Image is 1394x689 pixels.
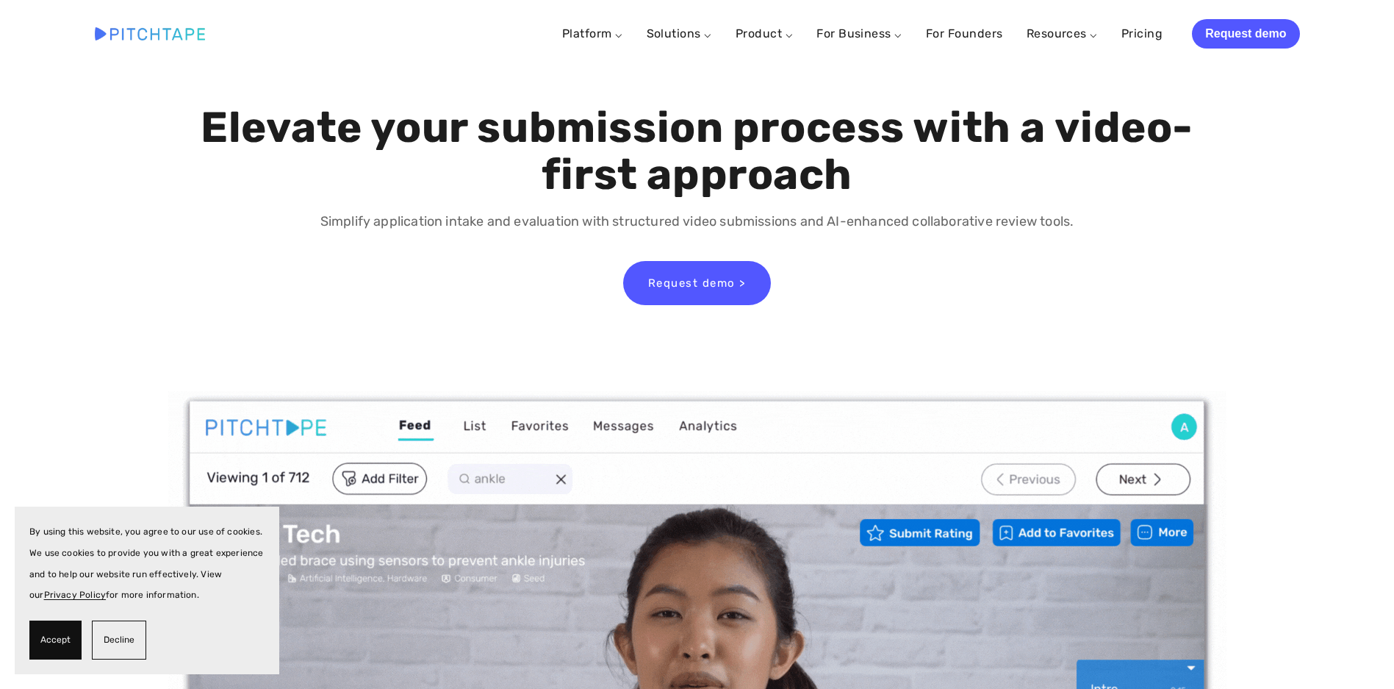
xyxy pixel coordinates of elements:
button: Decline [92,621,146,660]
a: Product ⌵ [736,26,793,40]
a: Pricing [1121,21,1163,47]
a: Request demo [1192,19,1299,49]
section: Cookie banner [15,507,279,674]
a: Privacy Policy [44,590,107,600]
h1: Elevate your submission process with a video-first approach [197,104,1197,199]
p: Simplify application intake and evaluation with structured video submissions and AI-enhanced coll... [197,211,1197,232]
a: Request demo > [623,261,771,305]
iframe: Chat Widget [1321,618,1394,689]
img: Pitchtape | Video Submission Management Software [95,27,205,40]
a: Solutions ⌵ [647,26,712,40]
span: Accept [40,629,71,651]
a: For Business ⌵ [816,26,902,40]
p: By using this website, you agree to our use of cookies. We use cookies to provide you with a grea... [29,521,265,606]
a: Platform ⌵ [562,26,623,40]
a: Resources ⌵ [1027,26,1098,40]
a: For Founders [926,21,1003,47]
button: Accept [29,621,82,660]
span: Decline [104,629,134,651]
